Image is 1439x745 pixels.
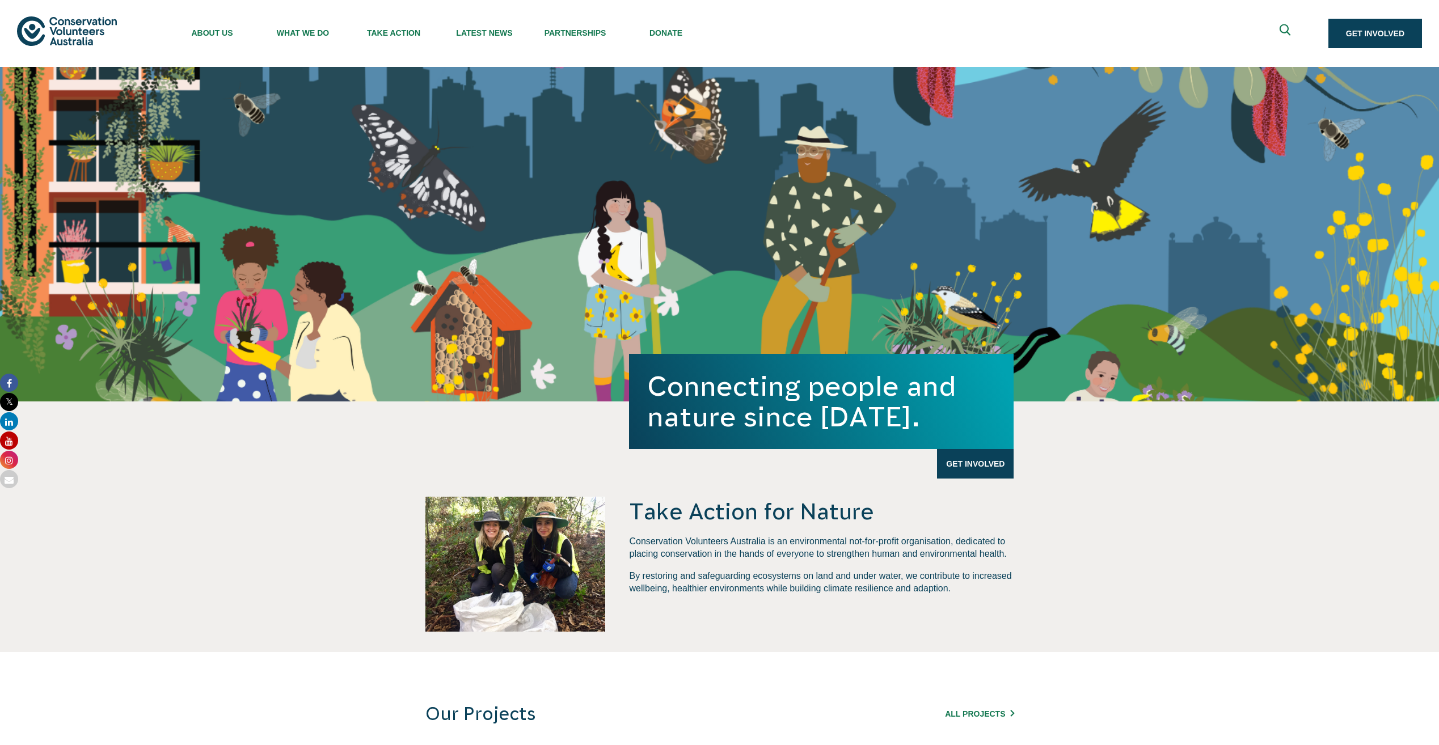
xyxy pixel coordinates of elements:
h3: Our Projects [425,703,861,725]
h4: Take Action for Nature [629,497,1014,526]
a: Get Involved [937,449,1014,479]
p: Conservation Volunteers Australia is an environmental not-for-profit organisation, dedicated to p... [629,535,1014,561]
span: Expand search box [1279,24,1293,43]
a: Get Involved [1328,19,1422,48]
button: Expand search box Close search box [1273,20,1300,47]
h1: Connecting people and nature since [DATE]. [647,371,995,432]
a: All Projects [945,709,1014,718]
span: Take Action [348,28,439,37]
span: About Us [167,28,258,37]
span: Partnerships [530,28,621,37]
span: What We Do [258,28,348,37]
span: Latest News [439,28,530,37]
span: Donate [621,28,711,37]
p: By restoring and safeguarding ecosystems on land and under water, we contribute to increased well... [629,570,1014,595]
img: logo.svg [17,16,117,45]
